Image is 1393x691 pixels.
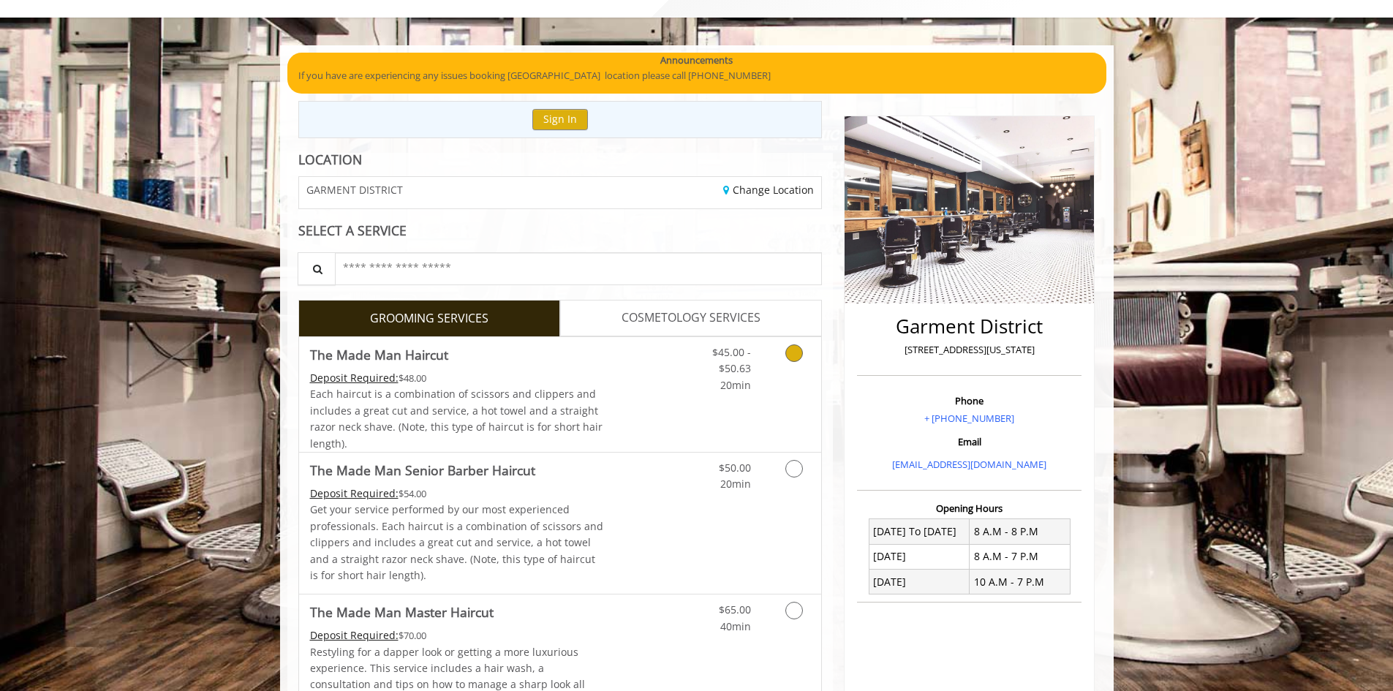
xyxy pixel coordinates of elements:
td: 8 A.M - 7 P.M [970,544,1071,569]
span: This service needs some Advance to be paid before we block your appointment [310,628,399,642]
div: SELECT A SERVICE [298,224,823,238]
h3: Opening Hours [857,503,1081,513]
span: Each haircut is a combination of scissors and clippers and includes a great cut and service, a ho... [310,387,603,450]
p: Get your service performed by our most experienced professionals. Each haircut is a combination o... [310,502,604,584]
button: Sign In [532,109,588,130]
span: This service needs some Advance to be paid before we block your appointment [310,371,399,385]
h2: Garment District [861,316,1078,337]
div: $54.00 [310,486,604,502]
span: 20min [720,378,751,392]
b: The Made Man Senior Barber Haircut [310,460,535,480]
h3: Email [861,437,1078,447]
div: $70.00 [310,627,604,643]
a: [EMAIL_ADDRESS][DOMAIN_NAME] [892,458,1046,471]
div: $48.00 [310,370,604,386]
b: Announcements [660,53,733,68]
span: This service needs some Advance to be paid before we block your appointment [310,486,399,500]
td: 8 A.M - 8 P.M [970,519,1071,544]
p: If you have are experiencing any issues booking [GEOGRAPHIC_DATA] location please call [PHONE_NUM... [298,68,1095,83]
span: 20min [720,477,751,491]
button: Service Search [298,252,336,285]
b: The Made Man Haircut [310,344,448,365]
span: 40min [720,619,751,633]
span: COSMETOLOGY SERVICES [622,309,760,328]
span: GROOMING SERVICES [370,309,488,328]
td: [DATE] To [DATE] [869,519,970,544]
td: [DATE] [869,570,970,594]
span: $45.00 - $50.63 [712,345,751,375]
span: GARMENT DISTRICT [306,184,403,195]
b: LOCATION [298,151,362,168]
span: $50.00 [719,461,751,475]
b: The Made Man Master Haircut [310,602,494,622]
span: $65.00 [719,603,751,616]
a: + [PHONE_NUMBER] [924,412,1014,425]
a: Change Location [723,183,814,197]
td: 10 A.M - 7 P.M [970,570,1071,594]
h3: Phone [861,396,1078,406]
p: [STREET_ADDRESS][US_STATE] [861,342,1078,358]
td: [DATE] [869,544,970,569]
